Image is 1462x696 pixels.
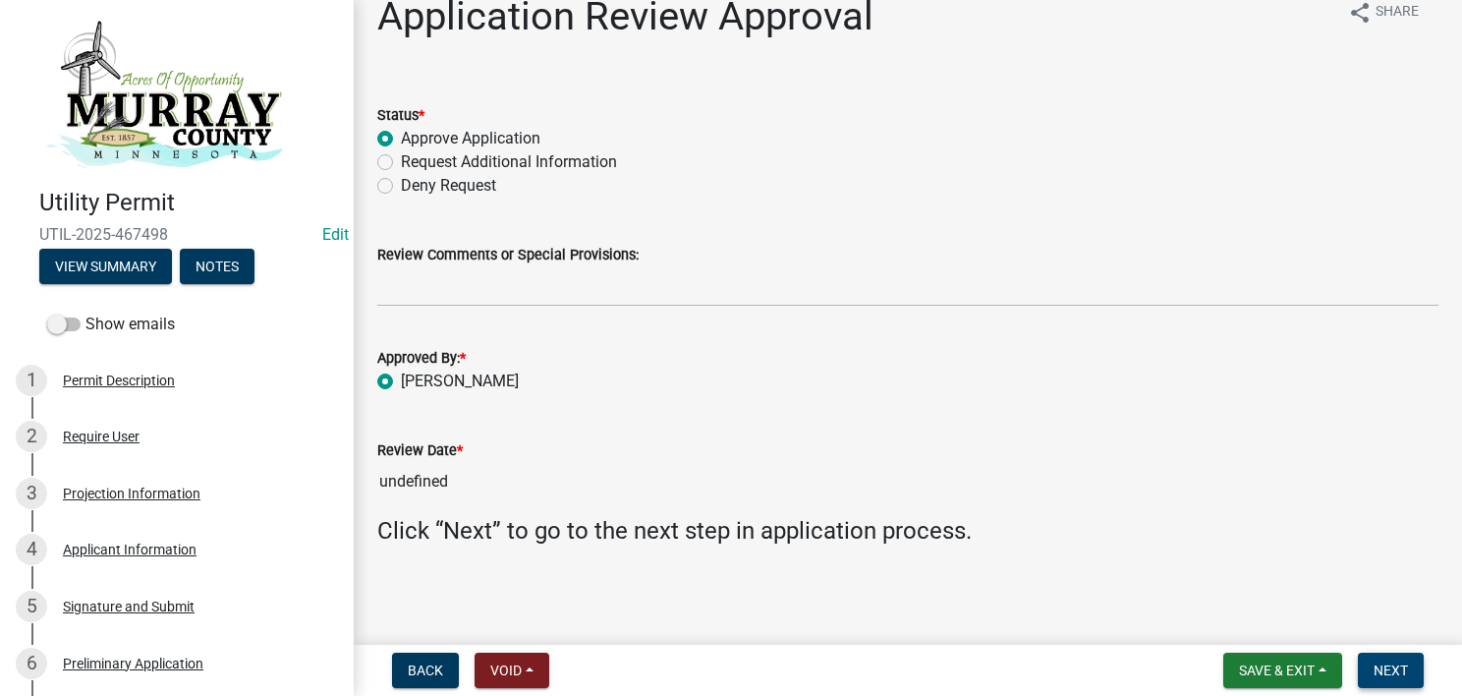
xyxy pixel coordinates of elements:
div: Require User [63,430,140,443]
span: Next [1374,663,1408,678]
label: Approved By: [377,352,466,366]
div: Applicant Information [63,543,197,556]
div: 3 [16,478,47,509]
span: Share [1376,1,1419,25]
div: Signature and Submit [63,600,195,613]
img: Murray County, Minnesota [39,21,283,168]
span: Back [408,663,443,678]
a: Edit [322,225,349,244]
button: Save & Exit [1223,653,1342,688]
span: UTIL-2025-467498 [39,225,314,244]
label: Request Additional Information [401,150,617,174]
wm-modal-confirm: Edit Application Number [322,225,349,244]
div: 4 [16,534,47,565]
label: Deny Request [401,174,496,198]
label: [PERSON_NAME] [401,370,519,393]
div: Preliminary Application [63,657,203,670]
div: 2 [16,421,47,452]
button: Notes [180,249,254,284]
span: Void [490,663,522,678]
i: share [1348,1,1372,25]
span: Save & Exit [1239,663,1315,678]
label: Review Comments or Special Provisions: [377,249,639,262]
label: Review Date [377,444,463,458]
button: View Summary [39,249,172,284]
div: 1 [16,365,47,396]
wm-modal-confirm: Summary [39,260,172,275]
div: 5 [16,591,47,622]
wm-modal-confirm: Notes [180,260,254,275]
button: Void [475,653,549,688]
label: Approve Application [401,127,540,150]
label: Status [377,109,424,123]
button: Next [1358,653,1424,688]
h4: Utility Permit [39,189,338,217]
div: Permit Description [63,374,175,387]
div: Projection Information [63,487,200,500]
label: Show emails [47,313,175,336]
div: 6 [16,648,47,679]
button: Back [392,653,459,688]
h4: Click “Next” to go to the next step in application process. [377,517,1438,546]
